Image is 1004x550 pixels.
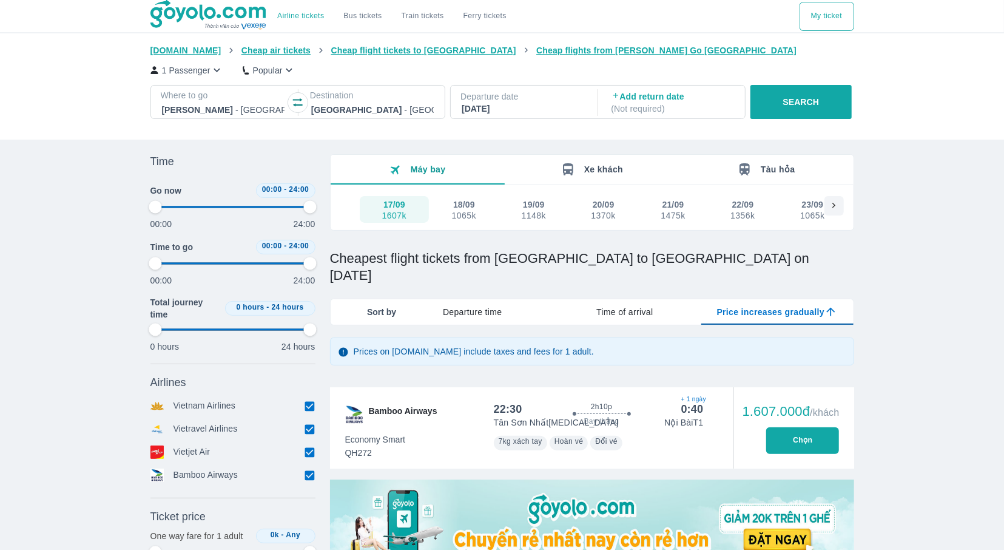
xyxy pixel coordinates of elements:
[284,242,286,250] span: -
[536,46,797,55] span: Cheap flights from [PERSON_NAME] Go [GEOGRAPHIC_DATA]
[367,306,396,318] span: Sort by
[766,427,839,454] button: Chọn
[330,250,854,284] h1: Cheapest flight tickets from [GEOGRAPHIC_DATA] to [GEOGRAPHIC_DATA] on [DATE]
[810,407,839,418] span: /khách
[454,2,516,31] button: Ferry tickets
[262,185,282,194] span: 00:00
[411,165,446,174] span: Máy bay
[294,274,315,287] p: 24:00
[591,402,612,412] span: 2h10p
[521,211,545,220] div: 1148k
[662,199,684,211] div: 21/09
[272,303,304,311] span: 24 hours
[150,509,206,524] span: Ticket price
[595,437,618,446] span: Đổi vé
[289,185,309,194] span: 24:00
[271,531,279,539] span: 0k
[162,64,211,76] p: 1 Passenger
[310,89,435,101] p: Destination
[150,185,181,197] span: Go now
[494,416,619,429] p: Tân Sơn Nhất [MEDICAL_DATA]
[150,241,194,253] span: Time to go
[499,437,542,446] span: 7kg xách tay
[596,306,653,318] span: Time of arrival
[591,211,615,220] div: 1370k
[294,218,315,230] p: 24:00
[717,306,825,318] span: Price increases gradually
[761,165,795,174] span: Tàu hỏa
[664,416,703,429] p: Nội Bài T1
[343,12,382,21] a: Bus tickets
[554,437,584,446] span: Hoàn vé
[345,433,406,446] span: Economy Smart
[360,196,824,223] div: scrollable day and price
[150,274,172,287] p: 00:00
[289,242,309,250] span: 24:00
[150,530,243,542] p: One way fare for 1 adult
[345,447,406,459] span: QH272
[801,199,823,211] div: 23/09
[661,211,685,220] div: 1475k
[452,211,476,220] div: 1065k
[611,103,734,115] p: ( Not required )
[281,531,284,539] span: -
[243,64,295,76] button: Popular
[750,85,852,119] button: SEARCH
[281,341,315,353] p: 24 hours
[174,469,238,482] p: Bamboo Airways
[277,12,324,21] a: Airline tickets
[331,46,516,55] span: Cheap flight tickets to [GEOGRAPHIC_DATA]
[284,185,286,194] span: -
[783,96,819,108] p: SEARCH
[369,405,437,424] span: Bamboo Airways
[732,199,754,211] div: 22/09
[462,103,584,115] div: [DATE]
[443,306,502,318] span: Departure time
[392,2,454,31] a: Train tickets
[800,2,854,31] button: My ticket
[681,402,704,416] div: 0:40
[150,64,223,76] button: 1 Passenger
[174,399,236,413] p: Vietnam Airlines
[253,64,283,76] p: Popular
[730,211,755,220] div: 1356k
[383,199,405,211] div: 17/09
[268,2,516,31] div: choose transportation mode
[150,218,172,230] p: 00:00
[266,303,269,311] span: -
[150,44,854,56] nav: breadcrumb
[174,446,211,459] p: Vietjet Air
[611,90,734,115] p: Add return date
[743,404,840,419] div: 1.607.000đ
[453,199,475,211] div: 18/09
[494,402,522,416] div: 22:30
[584,165,623,174] span: Xe khách
[354,345,594,358] p: Prices on [DOMAIN_NAME] include taxes and fees for 1 adult.
[237,303,264,311] span: 0 hours
[593,199,615,211] div: 20/09
[800,211,824,220] div: 1065k
[161,89,286,101] p: Where to go
[382,211,406,220] div: 1607k
[286,531,300,539] span: Any
[150,341,180,353] p: 0 hours
[681,395,704,404] span: + 1 ngày
[241,46,311,55] span: Cheap air tickets
[174,423,238,436] p: Vietravel Airlines
[800,2,854,31] div: choose transportation mode
[150,375,186,390] span: Airlines
[396,299,853,325] div: lab API tabs example
[262,242,282,250] span: 00:00
[150,46,221,55] span: [DOMAIN_NAME]
[523,199,545,211] div: 19/09
[345,405,364,424] img: QH
[460,90,585,103] p: Departure date
[150,296,220,321] span: Total journey time
[150,154,174,169] span: Time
